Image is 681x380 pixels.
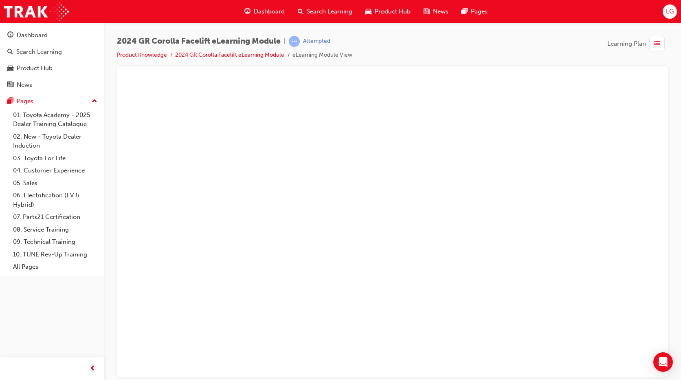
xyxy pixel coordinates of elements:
[238,3,291,20] a: guage-iconDashboard
[417,3,455,20] a: news-iconNews
[16,47,62,57] div: Search Learning
[10,177,101,190] a: 05. Sales
[17,80,32,90] div: News
[7,65,13,72] span: car-icon
[365,7,371,17] span: car-icon
[666,7,674,16] span: LG
[3,28,101,43] a: Dashboard
[291,3,359,20] a: search-iconSearch Learning
[10,248,101,261] a: 10. TUNE Rev-Up Training
[10,211,101,223] a: 07. Parts21 Certification
[455,3,494,20] a: pages-iconPages
[175,51,284,58] a: 2024 GR Corolla Facelift eLearning Module
[3,26,101,94] button: DashboardSearch LearningProduct HubNews
[607,39,646,49] span: Learning Plan
[3,94,101,109] button: Pages
[10,261,101,273] a: All Pages
[307,7,352,16] span: Search Learning
[663,4,677,19] button: LG
[654,39,660,49] span: list-icon
[92,96,97,107] span: up-icon
[653,352,673,372] div: Open Intercom Messenger
[244,7,250,17] span: guage-icon
[433,7,448,16] span: News
[17,97,33,106] div: Pages
[607,36,668,51] button: Learning Plan
[289,36,300,47] span: learningRecordVerb_ATTEMPT-icon
[292,51,352,60] li: eLearning Module View
[17,64,53,73] div: Product Hub
[375,7,411,16] span: Product Hub
[461,7,468,17] span: pages-icon
[7,98,13,105] span: pages-icon
[4,2,69,21] img: Trak
[424,7,430,17] span: news-icon
[7,82,13,89] span: news-icon
[10,152,101,165] a: 03. Toyota For Life
[117,51,167,58] a: Product Knowledge
[298,7,303,17] span: search-icon
[7,49,13,56] span: search-icon
[3,61,101,76] a: Product Hub
[90,364,96,374] span: prev-icon
[359,3,417,20] a: car-iconProduct Hub
[284,37,286,46] span: |
[17,31,48,40] div: Dashboard
[3,44,101,60] a: Search Learning
[471,7,488,16] span: Pages
[254,7,285,16] span: Dashboard
[10,164,101,177] a: 04. Customer Experience
[303,38,330,45] div: Attempted
[3,77,101,93] a: News
[10,109,101,130] a: 01. Toyota Academy - 2025 Dealer Training Catalogue
[10,130,101,152] a: 02. New - Toyota Dealer Induction
[10,189,101,211] a: 06. Electrification (EV & Hybrid)
[10,236,101,248] a: 09. Technical Training
[7,32,13,39] span: guage-icon
[10,223,101,236] a: 08. Service Training
[117,37,281,46] span: 2024 GR Corolla Facelift eLearning Module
